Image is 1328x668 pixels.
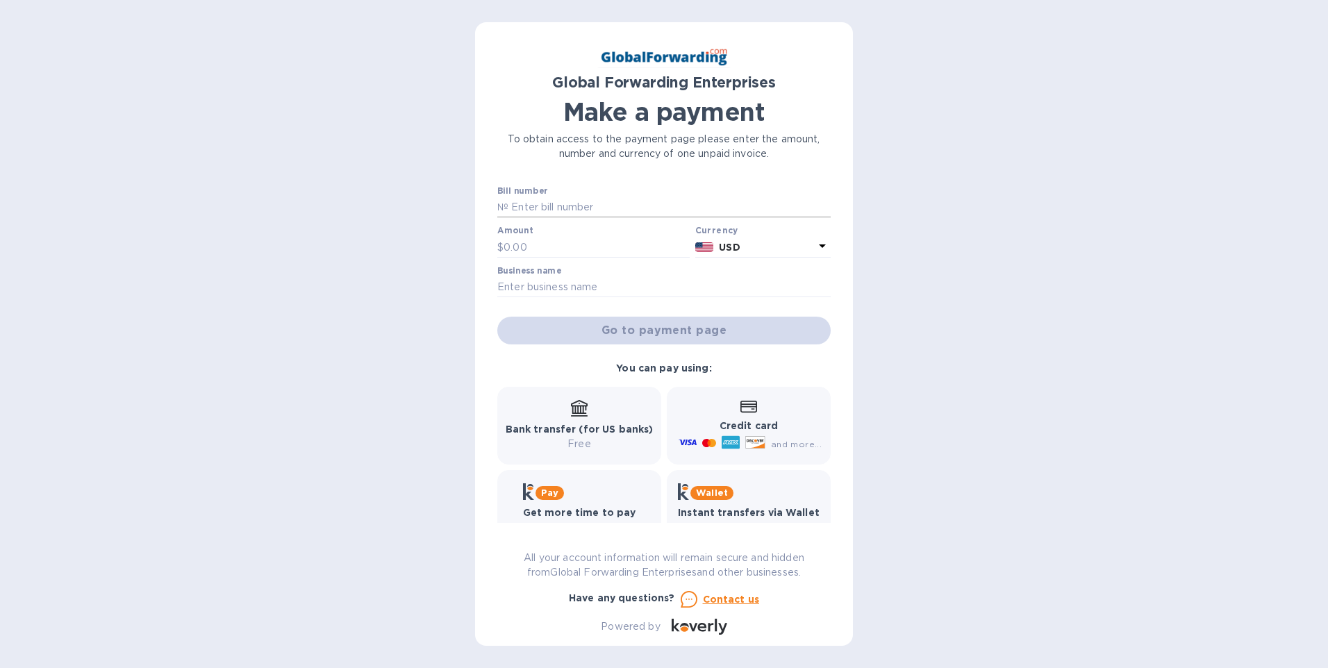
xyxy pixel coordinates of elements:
[695,225,738,235] b: Currency
[678,520,820,535] p: Free
[719,242,740,253] b: USD
[541,487,558,498] b: Pay
[497,187,547,195] label: Bill number
[703,594,760,605] u: Contact us
[508,197,831,218] input: Enter bill number
[497,227,533,235] label: Amount
[696,487,728,498] b: Wallet
[523,507,636,518] b: Get more time to pay
[695,242,714,252] img: USD
[616,362,711,374] b: You can pay using:
[678,507,820,518] b: Instant transfers via Wallet
[497,267,561,275] label: Business name
[497,551,831,580] p: All your account information will remain secure and hidden from Global Forwarding Enterprises and...
[506,437,654,451] p: Free
[569,592,675,603] b: Have any questions?
[523,520,636,535] p: Up to 12 weeks
[497,277,831,298] input: Enter business name
[720,420,778,431] b: Credit card
[497,132,831,161] p: To obtain access to the payment page please enter the amount, number and currency of one unpaid i...
[552,74,776,91] b: Global Forwarding Enterprises
[497,240,504,255] p: $
[504,237,690,258] input: 0.00
[601,619,660,634] p: Powered by
[506,424,654,435] b: Bank transfer (for US banks)
[497,97,831,126] h1: Make a payment
[771,439,822,449] span: and more...
[497,200,508,215] p: №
